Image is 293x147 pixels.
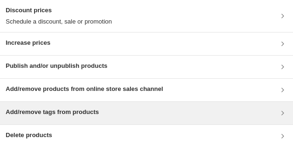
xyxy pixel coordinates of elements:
[6,107,99,117] h3: Add/remove tags from products
[6,131,52,140] h3: Delete products
[6,6,112,15] h3: Discount prices
[6,17,112,26] p: Schedule a discount, sale or promotion
[6,38,51,48] h3: Increase prices
[6,61,107,71] h3: Publish and/or unpublish products
[6,84,163,94] h3: Add/remove products from online store sales channel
